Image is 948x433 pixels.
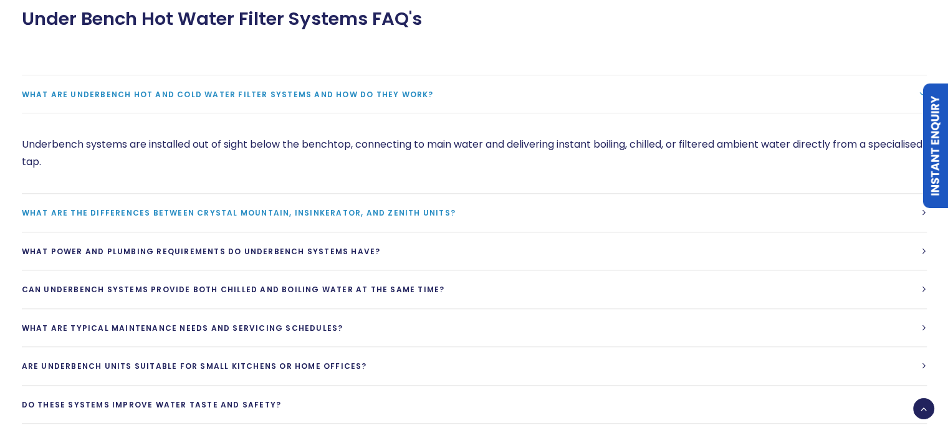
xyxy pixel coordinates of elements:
a: Can underbench systems provide both chilled and boiling water at the same time? [22,270,927,308]
a: Do these systems improve water taste and safety? [22,386,927,424]
iframe: Chatbot [866,351,931,416]
span: Can underbench systems provide both chilled and boiling water at the same time? [22,284,445,295]
span: Are underbench units suitable for small kitchens or home offices? [22,361,367,371]
span: What are typical maintenance needs and servicing schedules? [22,323,343,333]
span: What power and plumbing requirements do underbench systems have? [22,246,381,257]
span: What are the differences between Crystal Mountain, Insinkerator, and Zenith units? [22,207,456,218]
a: What are typical maintenance needs and servicing schedules? [22,309,927,347]
span: Do these systems improve water taste and safety? [22,399,282,410]
a: What power and plumbing requirements do underbench systems have? [22,232,927,270]
a: What are underbench hot and cold water filter systems and how do they work? [22,75,927,113]
span: What are underbench hot and cold water filter systems and how do they work? [22,89,434,100]
a: What are the differences between Crystal Mountain, Insinkerator, and Zenith units? [22,194,927,232]
span: Under Bench Hot Water Filter Systems FAQ's [22,8,422,30]
p: Underbench systems are installed out of sight below the benchtop, connecting to main water and de... [22,136,927,171]
a: Instant Enquiry [923,83,948,208]
a: Are underbench units suitable for small kitchens or home offices? [22,347,927,385]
